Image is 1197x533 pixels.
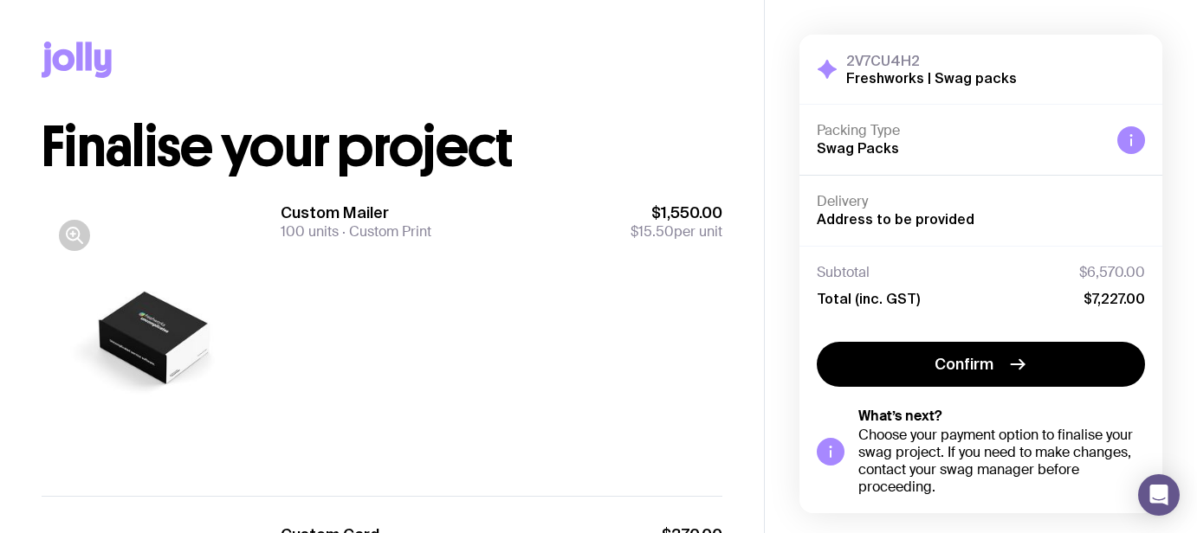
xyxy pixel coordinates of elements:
span: Custom Print [339,222,431,241]
div: Choose your payment option to finalise your swag project. If you need to make changes, contact yo... [858,427,1145,496]
button: Confirm [817,342,1145,387]
span: Confirm [935,354,993,375]
span: per unit [631,223,722,241]
span: $7,227.00 [1084,290,1145,307]
h3: 2V7CU4H2 [846,52,1017,69]
h4: Packing Type [817,122,1103,139]
h2: Freshworks | Swag packs [846,69,1017,87]
span: Address to be provided [817,211,974,227]
span: $6,570.00 [1079,264,1145,281]
span: Subtotal [817,264,870,281]
span: $15.50 [631,222,674,241]
h5: What’s next? [858,408,1145,425]
h4: Delivery [817,193,1145,210]
h1: Finalise your project [42,119,722,175]
span: Swag Packs [817,140,899,156]
span: 100 units [281,222,339,241]
span: $1,550.00 [631,202,722,223]
span: Total (inc. GST) [817,290,920,307]
h3: Custom Mailer [281,202,431,223]
div: Open Intercom Messenger [1138,474,1180,516]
